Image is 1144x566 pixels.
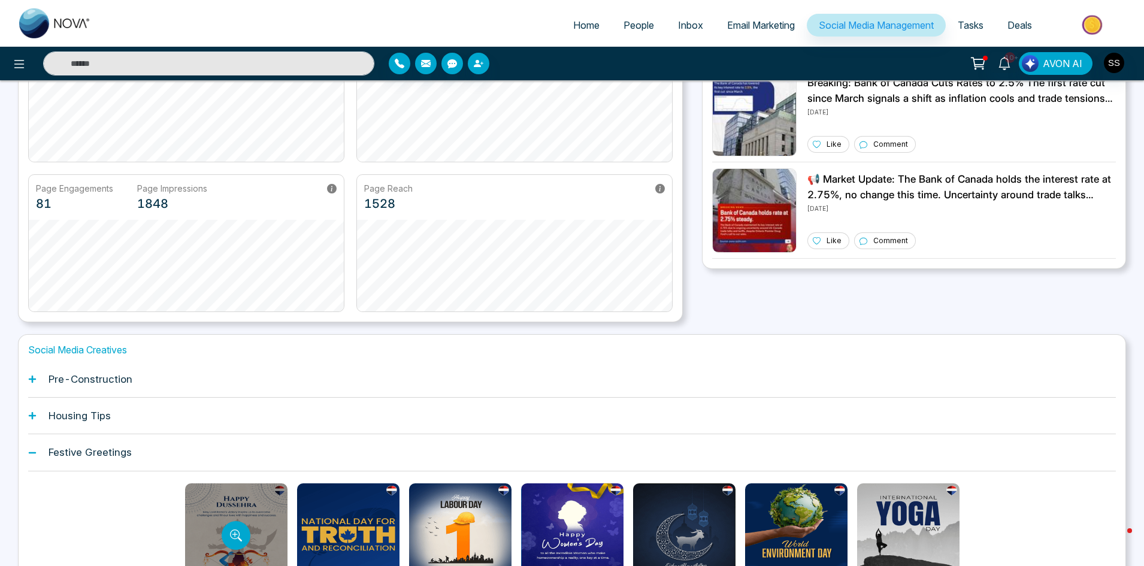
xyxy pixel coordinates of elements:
img: Unable to load img. [712,168,797,253]
h1: Festive Greetings [49,446,132,458]
button: AVON AI [1019,52,1092,75]
h1: Pre-Construction [49,373,132,385]
span: People [624,19,654,31]
p: Page Engagements [36,182,113,195]
span: Deals [1007,19,1032,31]
p: [DATE] [807,202,1116,213]
img: Lead Flow [1022,55,1039,72]
span: AVON AI [1043,56,1082,71]
a: Social Media Management [807,14,946,37]
p: Page Impressions [137,182,207,195]
p: Page Reach [364,182,413,195]
img: Market-place.gif [1050,11,1137,38]
p: 📢 Market Update: The Bank of Canada holds the interest rate at 2.75%, no change this time. Uncert... [807,172,1116,202]
span: Social Media Management [819,19,934,31]
h1: Housing Tips [49,410,111,422]
p: 1848 [137,195,207,213]
p: Like [827,235,842,246]
a: Email Marketing [715,14,807,37]
button: Preview template [222,521,250,550]
span: Email Marketing [727,19,795,31]
p: 1528 [364,195,413,213]
p: [DATE] [807,106,1116,117]
img: Unable to load img. [712,72,797,156]
a: 10+ [990,52,1019,73]
span: Inbox [678,19,703,31]
span: Tasks [958,19,983,31]
p: 81 [36,195,113,213]
img: Nova CRM Logo [19,8,91,38]
p: Like [827,139,842,150]
a: Deals [995,14,1044,37]
a: Tasks [946,14,995,37]
img: User Avatar [1104,53,1124,73]
a: Home [561,14,612,37]
p: Comment [873,139,908,150]
span: 10+ [1004,52,1015,63]
a: Inbox [666,14,715,37]
h1: Social Media Creatives [28,344,1116,356]
p: Breaking: Bank of Canada Cuts Rates to 2.5% The first rate cut since March signals a shift as inf... [807,75,1116,106]
p: Comment [873,235,908,246]
span: Home [573,19,600,31]
iframe: Intercom live chat [1103,525,1132,554]
a: People [612,14,666,37]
